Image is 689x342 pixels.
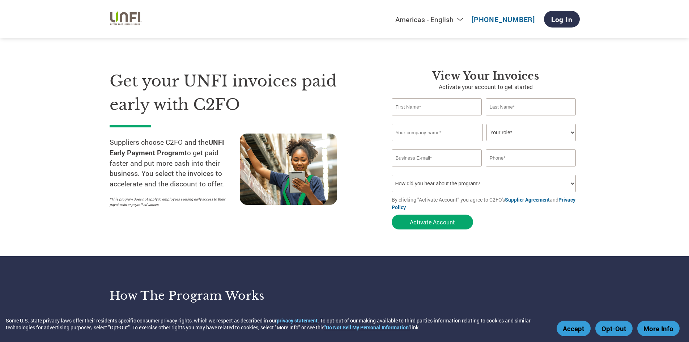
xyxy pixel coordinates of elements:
[392,142,576,147] div: Invalid company name or company name is too long
[240,134,337,205] img: supply chain worker
[486,149,576,166] input: Phone*
[392,124,483,141] input: Your company name*
[486,98,576,115] input: Last Name*
[392,116,482,121] div: Invalid first name or first name is too long
[392,98,482,115] input: First Name*
[392,69,580,83] h3: View Your Invoices
[392,149,482,166] input: Invalid Email format
[392,167,482,172] div: Inavlid Email Address
[486,167,576,172] div: Inavlid Phone Number
[6,317,553,331] div: Some U.S. state privacy laws offer their residents specific consumer privacy rights, which we res...
[392,196,575,211] a: Privacy Policy
[637,321,680,336] button: More Info
[277,317,318,324] a: privacy statement
[557,321,591,336] button: Accept
[110,138,224,157] strong: UNFI Early Payment Program
[486,116,576,121] div: Invalid last name or last name is too long
[110,69,370,116] h1: Get your UNFI invoices paid early with C2FO
[505,196,550,203] a: Supplier Agreement
[472,15,535,24] a: [PHONE_NUMBER]
[392,83,580,91] p: Activate your account to get started
[110,137,240,189] p: Suppliers choose C2FO and the to get paid faster and put more cash into their business. You selec...
[392,196,580,211] p: By clicking "Activate Account" you agree to C2FO's and
[392,215,473,229] button: Activate Account
[544,11,580,28] a: Log In
[110,288,336,303] h3: How the program works
[595,321,633,336] button: Opt-Out
[110,197,233,207] p: *This program does not apply to employees seeking early access to their paychecks or payroll adva...
[324,324,410,331] a: "Do Not Sell My Personal Information"
[486,124,576,141] select: Title/Role
[110,9,142,29] img: UNFI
